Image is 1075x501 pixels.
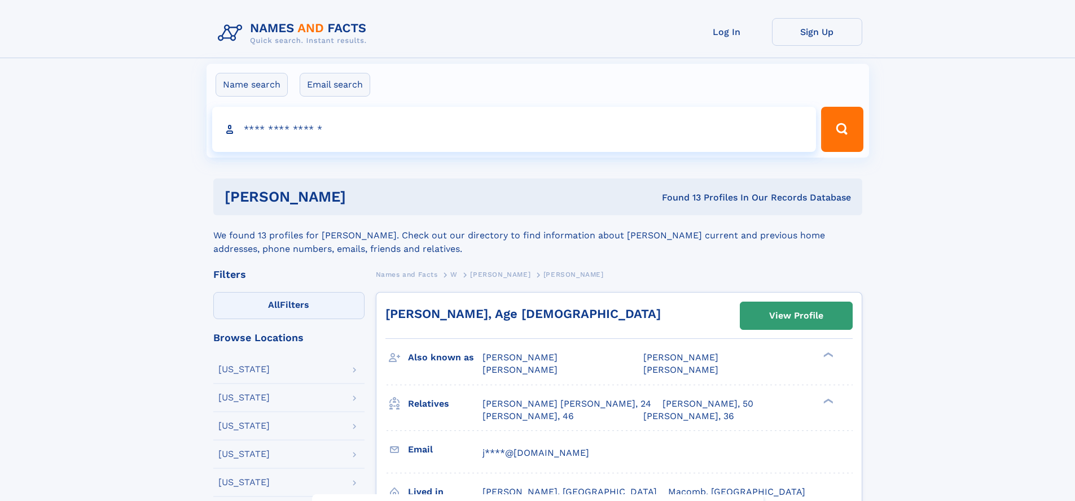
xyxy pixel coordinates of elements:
[482,398,651,410] a: [PERSON_NAME] [PERSON_NAME], 24
[213,269,365,280] div: Filters
[300,73,370,97] label: Email search
[769,303,823,329] div: View Profile
[450,267,458,281] a: W
[682,18,772,46] a: Log In
[408,348,482,367] h3: Also known as
[482,410,574,422] a: [PERSON_NAME], 46
[218,478,270,487] div: [US_STATE]
[225,190,504,204] h1: [PERSON_NAME]
[268,299,280,310] span: All
[408,440,482,459] h3: Email
[450,271,458,278] span: W
[213,215,862,256] div: We found 13 profiles for [PERSON_NAME]. Check out our directory to find information about [PERSON...
[643,364,718,375] span: [PERSON_NAME]
[218,450,270,459] div: [US_STATE]
[821,107,863,152] button: Search Button
[218,365,270,374] div: [US_STATE]
[772,18,862,46] a: Sign Up
[482,486,657,497] span: [PERSON_NAME], [GEOGRAPHIC_DATA]
[504,191,851,204] div: Found 13 Profiles In Our Records Database
[218,393,270,402] div: [US_STATE]
[470,267,530,281] a: [PERSON_NAME]
[218,421,270,430] div: [US_STATE]
[820,397,834,404] div: ❯
[662,398,753,410] a: [PERSON_NAME], 50
[482,352,558,363] span: [PERSON_NAME]
[643,410,734,422] a: [PERSON_NAME], 36
[213,333,365,343] div: Browse Locations
[385,307,661,321] a: [PERSON_NAME], Age [DEMOGRAPHIC_DATA]
[408,394,482,413] h3: Relatives
[668,486,805,497] span: Macomb, [GEOGRAPHIC_DATA]
[213,292,365,319] label: Filters
[643,352,718,363] span: [PERSON_NAME]
[470,271,530,278] span: [PERSON_NAME]
[543,271,604,278] span: [PERSON_NAME]
[216,73,288,97] label: Name search
[212,107,817,152] input: search input
[482,364,558,375] span: [PERSON_NAME]
[740,302,852,329] a: View Profile
[376,267,438,281] a: Names and Facts
[213,18,376,49] img: Logo Names and Facts
[820,351,834,359] div: ❯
